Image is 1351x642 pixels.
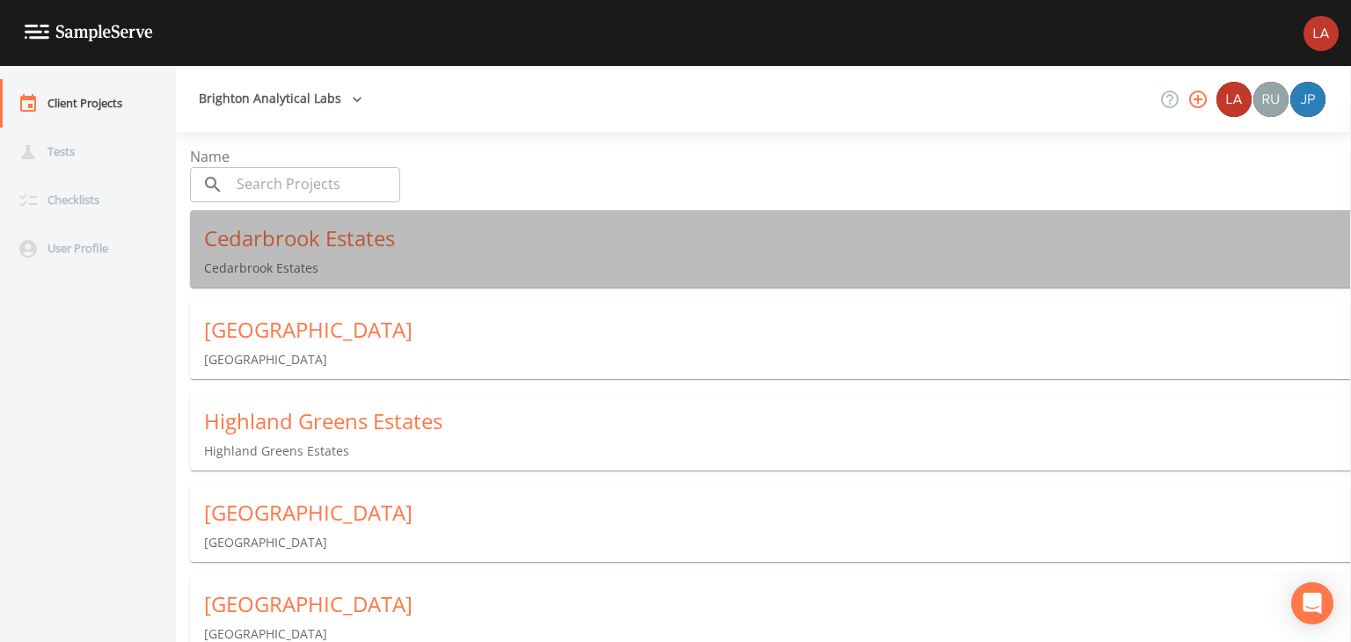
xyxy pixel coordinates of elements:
[1253,82,1289,117] img: a5c06d64ce99e847b6841ccd0307af82
[230,167,400,202] input: Search Projects
[25,25,153,41] img: logo
[1304,16,1339,51] img: bd2ccfa184a129701e0c260bc3a09f9b
[204,499,1351,527] div: [GEOGRAPHIC_DATA]
[204,407,1351,435] div: Highland Greens Estates
[190,147,230,166] span: Name
[1289,82,1326,117] div: Joshua gere Paul
[1291,582,1333,624] div: Open Intercom Messenger
[1216,82,1252,117] img: bd2ccfa184a129701e0c260bc3a09f9b
[204,224,1351,252] div: Cedarbrook Estates
[204,259,1351,277] p: Cedarbrook Estates
[204,316,1351,344] div: [GEOGRAPHIC_DATA]
[1290,82,1325,117] img: 41241ef155101aa6d92a04480b0d0000
[204,351,1351,368] p: [GEOGRAPHIC_DATA]
[204,534,1351,551] p: [GEOGRAPHIC_DATA]
[192,83,369,115] button: Brighton Analytical Labs
[204,590,1351,618] div: [GEOGRAPHIC_DATA]
[1252,82,1289,117] div: Russell Schindler
[204,442,1351,460] p: Highland Greens Estates
[1216,82,1252,117] div: Brighton Analytical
